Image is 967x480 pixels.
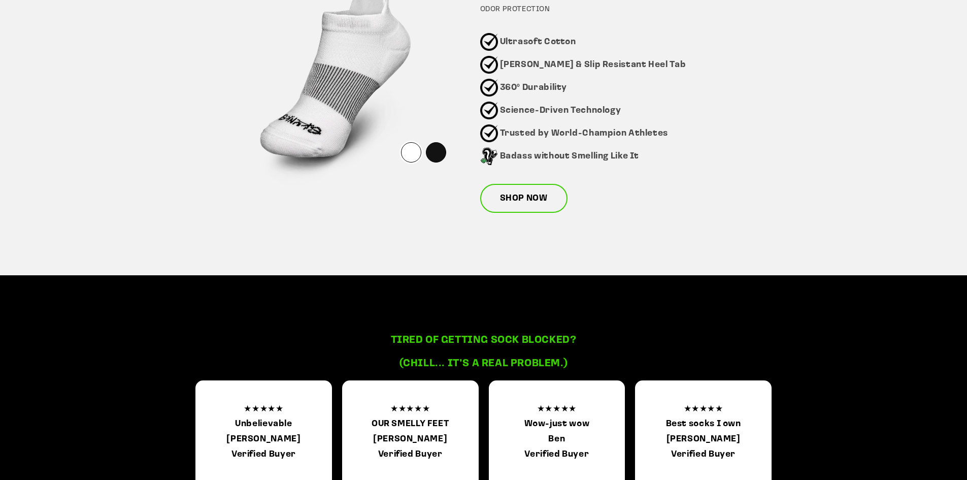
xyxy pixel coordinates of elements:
a: SHOP NOW [480,184,568,213]
h3: (chill... It’s a real problem.) [319,357,649,370]
b: [PERSON_NAME] Verified Buyer [666,435,741,459]
b: Best socks I own [666,420,741,428]
strong: Science-Driven Technology [500,106,621,115]
strong: Badass without Smelling Like It [500,152,640,161]
strong: Ultrasoft Cotton [500,38,576,46]
b: Ben Verified Buyer [524,435,589,459]
strong: [PERSON_NAME] & Slip Resistant Heel Tab [500,60,686,69]
h4: ODOR PROTECTION [480,5,768,15]
b: [PERSON_NAME] Verified Buyer [226,435,301,459]
h3: Tired of getting sock blocked? [319,334,649,347]
b: Wow-just wow [524,420,590,428]
b: [PERSON_NAME] Verified Buyer [373,435,447,459]
strong: 360° Durability [500,83,567,92]
b: OUR SMELLY FEET [372,420,449,428]
strong: Trusted by World-Champion Athletes [500,129,668,138]
b: Unbelievable [235,420,292,428]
